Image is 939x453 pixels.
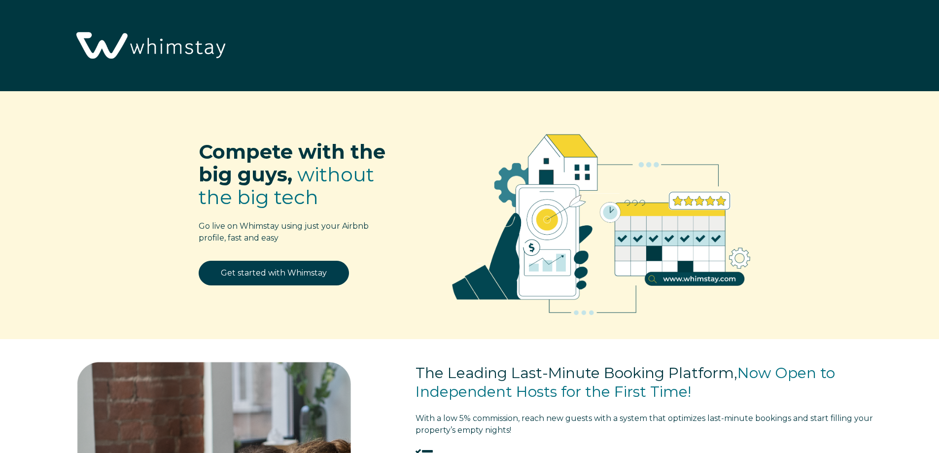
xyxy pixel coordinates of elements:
[416,414,873,435] span: tart filling your property’s empty nights!
[416,414,814,423] span: With a low 5% commission, reach new guests with a system that optimizes last-minute bookings and s
[416,364,835,401] span: Now Open to Independent Hosts for the First Time!
[416,364,737,382] span: The Leading Last-Minute Booking Platform,
[199,139,385,186] span: Compete with the big guys,
[199,162,374,209] span: without the big tech
[199,221,369,243] span: Go live on Whimstay using just your Airbnb profile, fast and easy
[428,106,775,334] img: RBO Ilustrations-02
[69,5,230,88] img: Whimstay Logo-02 1
[199,261,349,285] a: Get started with Whimstay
